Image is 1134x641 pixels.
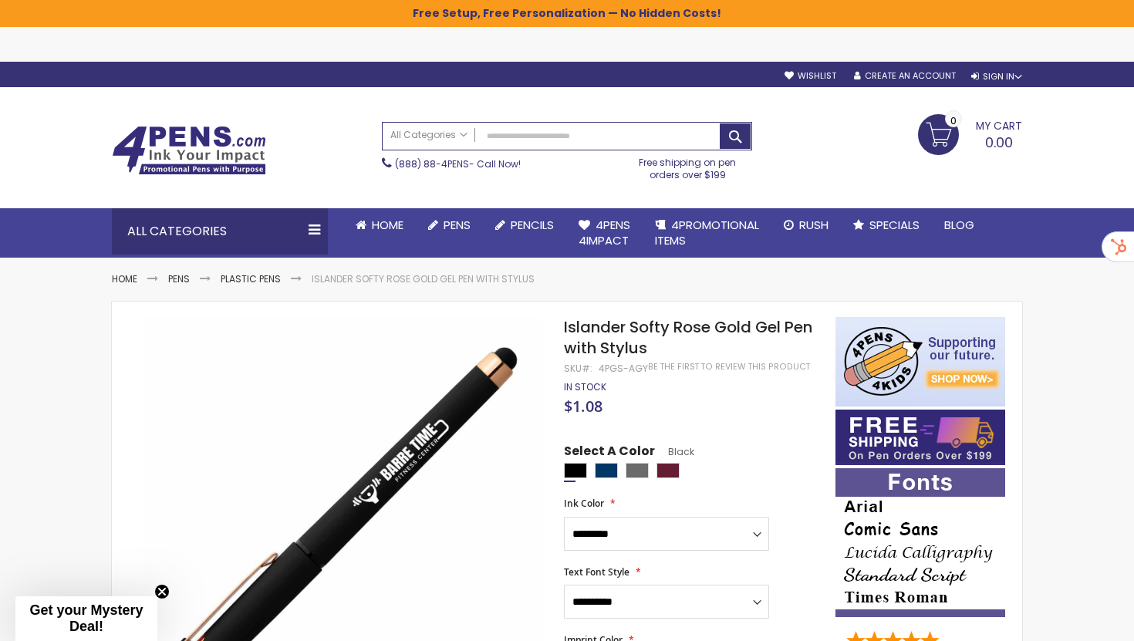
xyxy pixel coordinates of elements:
[483,208,566,242] a: Pencils
[835,468,1005,617] img: font-personalization-examples
[869,217,920,233] span: Specials
[15,596,157,641] div: Get your Mystery Deal!Close teaser
[564,396,602,417] span: $1.08
[656,463,680,478] div: Dark Red
[511,217,554,233] span: Pencils
[343,208,416,242] a: Home
[932,208,987,242] a: Blog
[579,217,630,248] span: 4Pens 4impact
[626,463,649,478] div: Grey
[623,150,753,181] div: Free shipping on pen orders over $199
[564,497,604,510] span: Ink Color
[835,410,1005,465] img: Free shipping on orders over $199
[564,463,587,478] div: Black
[566,208,643,258] a: 4Pens4impact
[112,208,328,255] div: All Categories
[799,217,829,233] span: Rush
[648,361,810,373] a: Be the first to review this product
[841,208,932,242] a: Specials
[835,317,1005,407] img: 4pens 4 kids
[950,113,957,128] span: 0
[655,217,759,248] span: 4PROMOTIONAL ITEMS
[112,272,137,285] a: Home
[29,602,143,634] span: Get your Mystery Deal!
[971,71,1022,83] div: Sign In
[595,463,618,478] div: Navy Blue
[390,129,467,141] span: All Categories
[168,272,190,285] a: Pens
[918,114,1022,153] a: 0.00 0
[154,584,170,599] button: Close teaser
[383,123,475,148] a: All Categories
[944,217,974,233] span: Blog
[785,70,836,82] a: Wishlist
[395,157,521,170] span: - Call Now!
[564,316,812,359] span: Islander Softy Rose Gold Gel Pen with Stylus
[221,272,281,285] a: Plastic Pens
[985,133,1013,152] span: 0.00
[854,70,956,82] a: Create an Account
[564,362,592,375] strong: SKU
[564,443,655,464] span: Select A Color
[416,208,483,242] a: Pens
[372,217,403,233] span: Home
[643,208,771,258] a: 4PROMOTIONALITEMS
[564,380,606,393] span: In stock
[312,273,535,285] li: Islander Softy Rose Gold Gel Pen with Stylus
[599,363,648,375] div: 4PGS-AGY
[395,157,469,170] a: (888) 88-4PENS
[112,126,266,175] img: 4Pens Custom Pens and Promotional Products
[655,445,694,458] span: Black
[771,208,841,242] a: Rush
[564,381,606,393] div: Availability
[564,565,629,579] span: Text Font Style
[444,217,471,233] span: Pens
